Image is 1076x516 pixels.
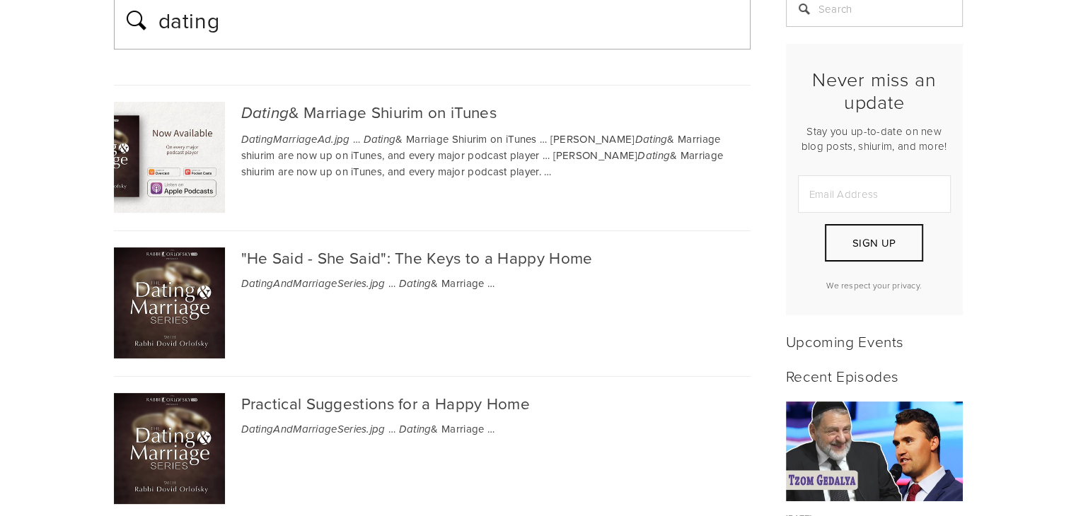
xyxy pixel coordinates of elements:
[388,421,395,436] span: …
[114,393,751,414] div: Practical Suggestions for a Happy Home
[241,134,350,146] em: DatingMarriageAd.jpg
[399,421,485,436] span: & Marriage
[786,367,963,385] h2: Recent Episodes
[798,175,951,213] input: Email Address
[114,102,751,124] div: & Marriage Shiurim on iTunes
[637,150,670,163] em: Dating
[786,401,963,501] a: Tzom Gedalya - Take the opportunity
[114,86,751,230] div: Dating& Marriage Shiurim on iTunes DatingMarriageAd.jpg … Dating& Marriage Shiurim on iTunes … [P...
[114,230,751,376] div: "He Said - She Said": The Keys to a Happy Home DatingAndMarriageSeries.jpg … Dating& Marriage …
[798,124,951,153] p: Stay you up-to-date on new blog posts, shiurim, and more!
[798,279,951,291] p: We respect your privacy.
[786,332,963,350] h2: Upcoming Events
[487,421,494,436] span: …
[399,423,432,436] em: Dating
[785,401,963,501] img: Tzom Gedalya - Take the opportunity
[487,276,494,291] span: …
[825,224,922,262] button: Sign Up
[363,134,395,146] em: Dating
[635,134,668,146] em: Dating
[114,247,751,268] div: "He Said - She Said": The Keys to a Happy Home
[363,131,536,146] span: & Marriage Shiurim on iTunes
[399,278,432,291] em: Dating
[241,423,386,436] em: DatingAndMarriageSeries.jpg
[852,235,896,250] span: Sign Up
[399,276,485,291] span: & Marriage
[543,148,550,163] span: …
[241,278,386,291] em: DatingAndMarriageSeries.jpg
[544,164,551,179] span: …
[388,276,395,291] span: …
[241,104,289,123] em: Dating
[798,68,951,114] h2: Never miss an update
[540,131,547,146] span: …
[157,3,742,38] input: Type to search…
[353,131,360,146] span: …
